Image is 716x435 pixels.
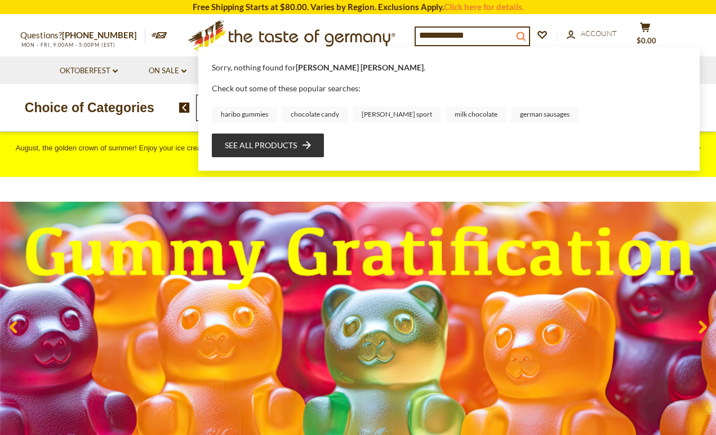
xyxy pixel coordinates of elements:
a: german sausages [511,106,579,122]
a: [PHONE_NUMBER] [62,30,137,40]
a: Click here for details. [444,2,524,12]
span: MON - FRI, 9:00AM - 5:00PM (EST) [20,42,116,48]
span: August, the golden crown of summer! Enjoy your ice cream on a sun-drenched afternoon with unique ... [16,144,701,166]
a: haribo gummies [212,106,277,122]
a: See all products [225,139,311,152]
a: Account [567,28,617,40]
a: Oktoberfest [60,65,118,77]
div: Check out some of these popular searches: [212,82,686,122]
span: $0.00 [637,36,656,45]
p: Questions? [20,28,145,43]
button: $0.00 [629,22,662,50]
span: Account [581,29,617,38]
a: On Sale [149,65,186,77]
a: milk chocolate [446,106,506,122]
div: Instant Search Results [198,47,700,170]
a: [PERSON_NAME] sport [353,106,441,122]
div: Sorry, nothing found for . [212,62,686,82]
img: previous arrow [179,103,190,113]
a: chocolate candy [282,106,348,122]
b: [PERSON_NAME] [PERSON_NAME] [296,63,424,72]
